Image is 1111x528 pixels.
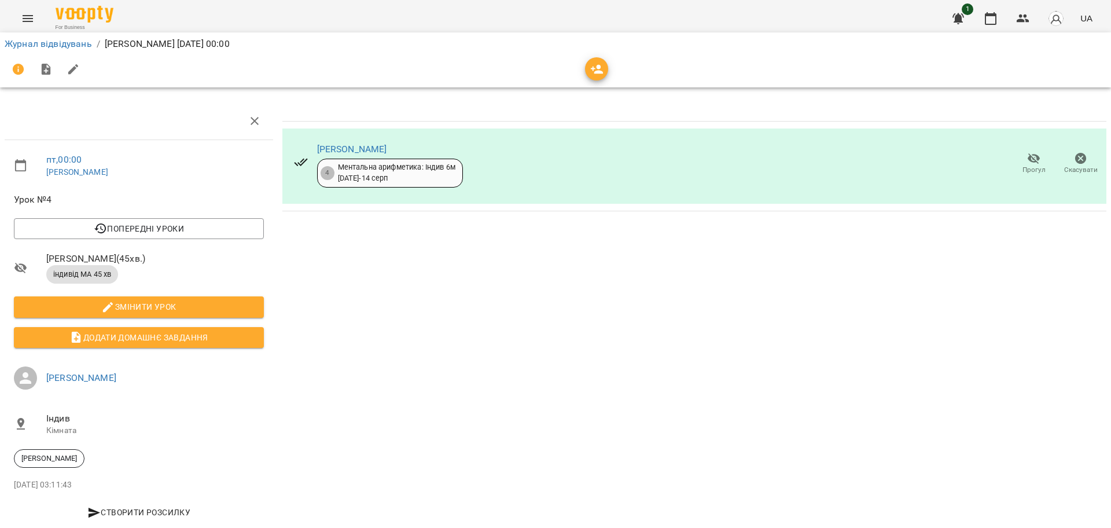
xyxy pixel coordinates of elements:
a: пт , 00:00 [46,154,82,165]
li: / [97,37,100,51]
nav: breadcrumb [5,37,1106,51]
span: [PERSON_NAME] [14,453,84,464]
p: Кімната [46,425,264,437]
span: [PERSON_NAME] ( 45 хв. ) [46,252,264,266]
span: Змінити урок [23,300,255,314]
span: Прогул [1022,165,1046,175]
button: Створити розсилку [14,502,264,523]
span: Індив [46,412,264,426]
span: Створити розсилку [19,505,259,519]
span: For Business [56,24,113,31]
span: Попередні уроки [23,222,255,236]
span: 1 [962,3,973,15]
a: Журнал відвідувань [5,38,92,49]
span: UA [1080,12,1092,24]
button: Додати домашнє завдання [14,327,264,348]
p: [DATE] 03:11:43 [14,479,264,491]
button: Прогул [1010,148,1057,180]
span: Скасувати [1064,165,1098,175]
button: Попередні уроки [14,218,264,239]
div: 4 [321,166,334,180]
div: [PERSON_NAME] [14,449,84,468]
button: Скасувати [1057,148,1104,180]
span: індивід МА 45 хв [46,269,118,280]
p: [PERSON_NAME] [DATE] 00:00 [105,37,230,51]
a: [PERSON_NAME] [46,372,116,383]
img: avatar_s.png [1048,10,1064,27]
span: Додати домашнє завдання [23,331,255,344]
a: [PERSON_NAME] [46,167,108,177]
span: Урок №4 [14,193,264,207]
button: Menu [14,5,42,32]
a: [PERSON_NAME] [317,144,387,155]
button: UA [1076,8,1097,29]
div: Ментальна арифметика: Індив 6м [DATE] - 14 серп [338,162,455,184]
button: Змінити урок [14,296,264,317]
img: Voopty Logo [56,6,113,23]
